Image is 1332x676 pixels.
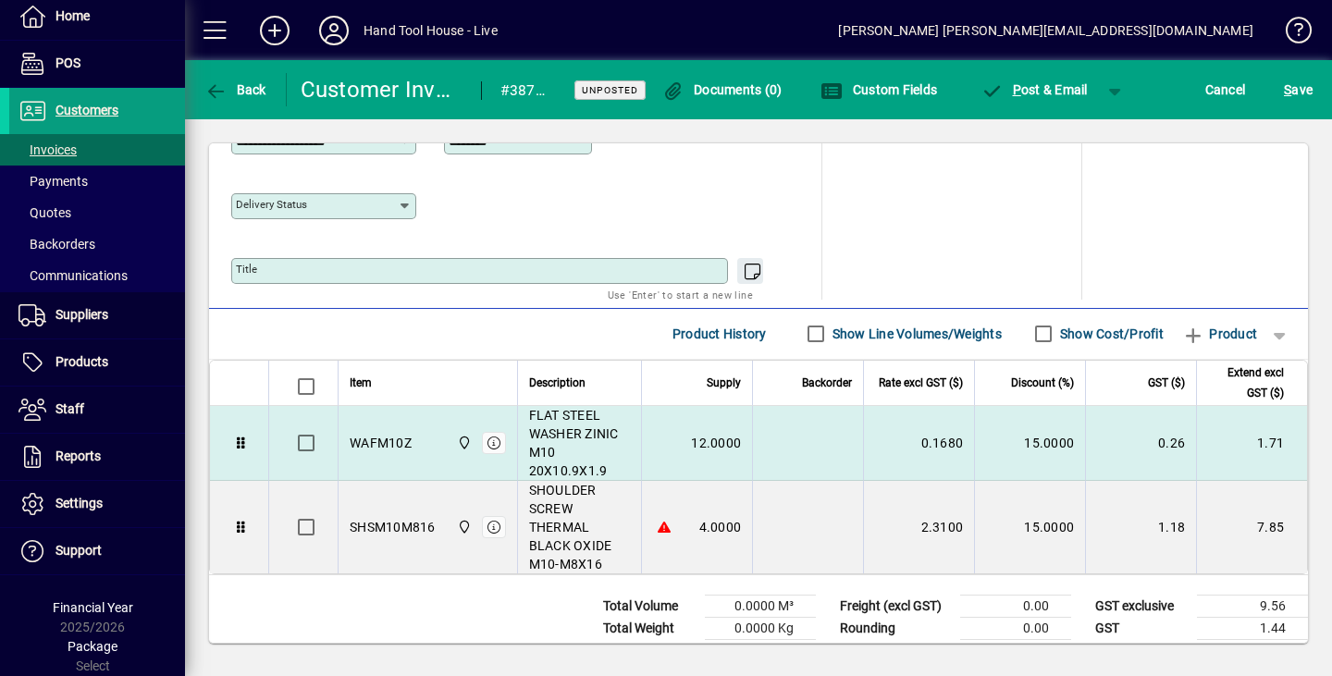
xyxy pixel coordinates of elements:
[960,595,1071,617] td: 0.00
[350,434,412,452] div: WAFM10Z
[971,73,1097,106] button: Post & Email
[9,292,185,338] a: Suppliers
[185,73,287,106] app-page-header-button: Back
[1173,317,1266,350] button: Product
[1148,373,1185,393] span: GST ($)
[820,82,937,97] span: Custom Fields
[9,260,185,291] a: Communications
[350,373,372,393] span: Item
[831,617,960,639] td: Rounding
[665,317,774,350] button: Product History
[875,434,963,452] div: 0.1680
[9,134,185,166] a: Invoices
[350,518,436,536] div: SHSM10M816
[980,82,1088,97] span: ost & Email
[1196,481,1307,573] td: 7.85
[1085,406,1196,481] td: 0.26
[658,73,787,106] button: Documents (0)
[18,174,88,189] span: Payments
[236,263,257,276] mat-label: Title
[55,496,103,510] span: Settings
[55,401,84,416] span: Staff
[55,103,118,117] span: Customers
[18,237,95,252] span: Backorders
[879,373,963,393] span: Rate excl GST ($)
[9,339,185,386] a: Products
[55,354,108,369] span: Products
[974,406,1085,481] td: 15.0000
[691,434,741,452] span: 12.0000
[9,387,185,433] a: Staff
[960,617,1071,639] td: 0.00
[1196,406,1307,481] td: 1.71
[18,205,71,220] span: Quotes
[1197,639,1308,662] td: 11.00
[529,481,631,573] span: SHOULDER SCREW THERMAL BLACK OXIDE M10-M8X16
[55,55,80,70] span: POS
[1086,639,1197,662] td: GST inclusive
[9,166,185,197] a: Payments
[9,434,185,480] a: Reports
[705,617,816,639] td: 0.0000 Kg
[1182,319,1257,349] span: Product
[53,600,133,615] span: Financial Year
[974,481,1085,573] td: 15.0000
[1085,481,1196,573] td: 1.18
[68,639,117,654] span: Package
[829,325,1002,343] label: Show Line Volumes/Weights
[838,16,1253,45] div: [PERSON_NAME] [PERSON_NAME][EMAIL_ADDRESS][DOMAIN_NAME]
[9,197,185,228] a: Quotes
[500,76,551,105] div: #387028
[55,8,90,23] span: Home
[831,595,960,617] td: Freight (excl GST)
[529,406,631,480] span: FLAT STEEL WASHER ZINIC M10 20X10.9X1.9
[55,307,108,322] span: Suppliers
[802,373,852,393] span: Backorder
[1284,75,1313,104] span: ave
[707,373,741,393] span: Supply
[364,16,498,45] div: Hand Tool House - Live
[1011,373,1074,393] span: Discount (%)
[245,14,304,47] button: Add
[672,319,767,349] span: Product History
[301,75,462,104] div: Customer Invoice
[1086,595,1197,617] td: GST exclusive
[1086,617,1197,639] td: GST
[9,228,185,260] a: Backorders
[1197,595,1308,617] td: 9.56
[1201,73,1251,106] button: Cancel
[1279,73,1317,106] button: Save
[9,41,185,87] a: POS
[55,543,102,558] span: Support
[1205,75,1246,104] span: Cancel
[236,198,307,211] mat-label: Delivery status
[1272,4,1309,64] a: Knowledge Base
[1208,363,1284,403] span: Extend excl GST ($)
[594,617,705,639] td: Total Weight
[452,433,474,453] span: Frankton
[204,82,266,97] span: Back
[529,373,586,393] span: Description
[200,73,271,106] button: Back
[594,595,705,617] td: Total Volume
[9,481,185,527] a: Settings
[1013,82,1021,97] span: P
[705,595,816,617] td: 0.0000 M³
[452,517,474,537] span: Frankton
[1284,82,1291,97] span: S
[816,73,942,106] button: Custom Fields
[9,528,185,574] a: Support
[699,518,742,536] span: 4.0000
[875,518,963,536] div: 2.3100
[608,284,753,305] mat-hint: Use 'Enter' to start a new line
[582,84,638,96] span: Unposted
[18,142,77,157] span: Invoices
[1197,617,1308,639] td: 1.44
[55,449,101,463] span: Reports
[304,14,364,47] button: Profile
[662,82,783,97] span: Documents (0)
[18,268,128,283] span: Communications
[1056,325,1164,343] label: Show Cost/Profit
